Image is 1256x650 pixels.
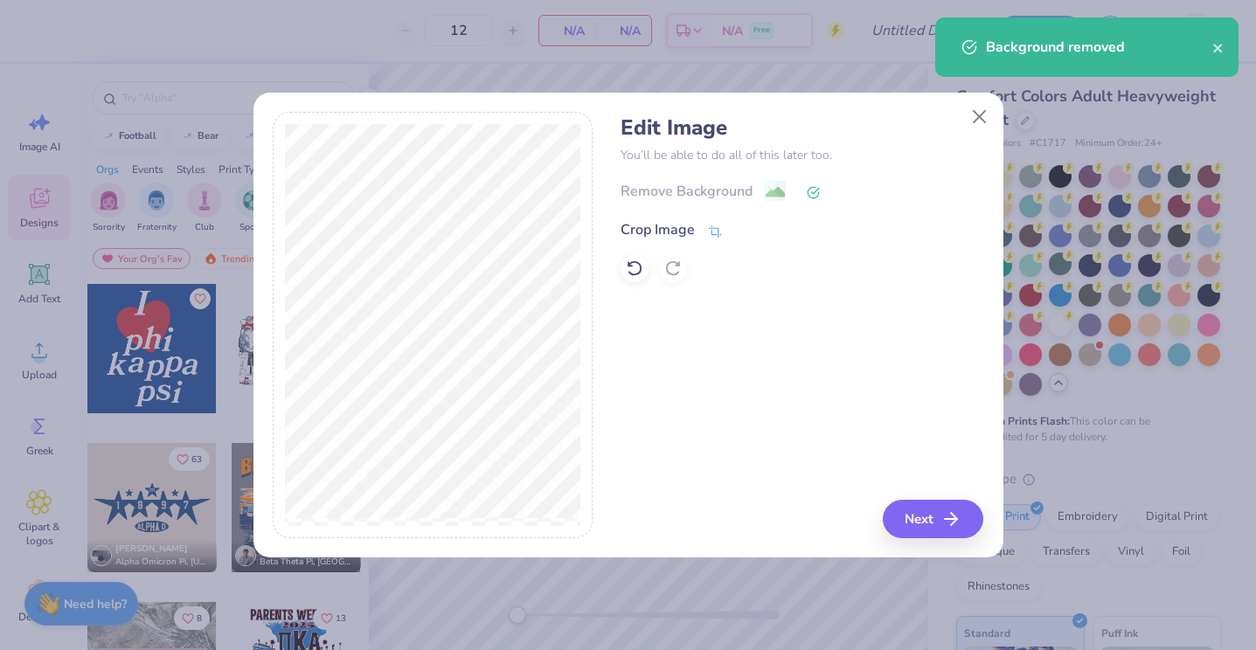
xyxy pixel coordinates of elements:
div: Background removed [986,37,1212,58]
h4: Edit Image [621,115,983,141]
button: Next [883,500,983,538]
button: Close [962,100,996,133]
div: Crop Image [621,219,695,240]
p: You’ll be able to do all of this later too. [621,146,983,164]
button: close [1212,37,1225,58]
